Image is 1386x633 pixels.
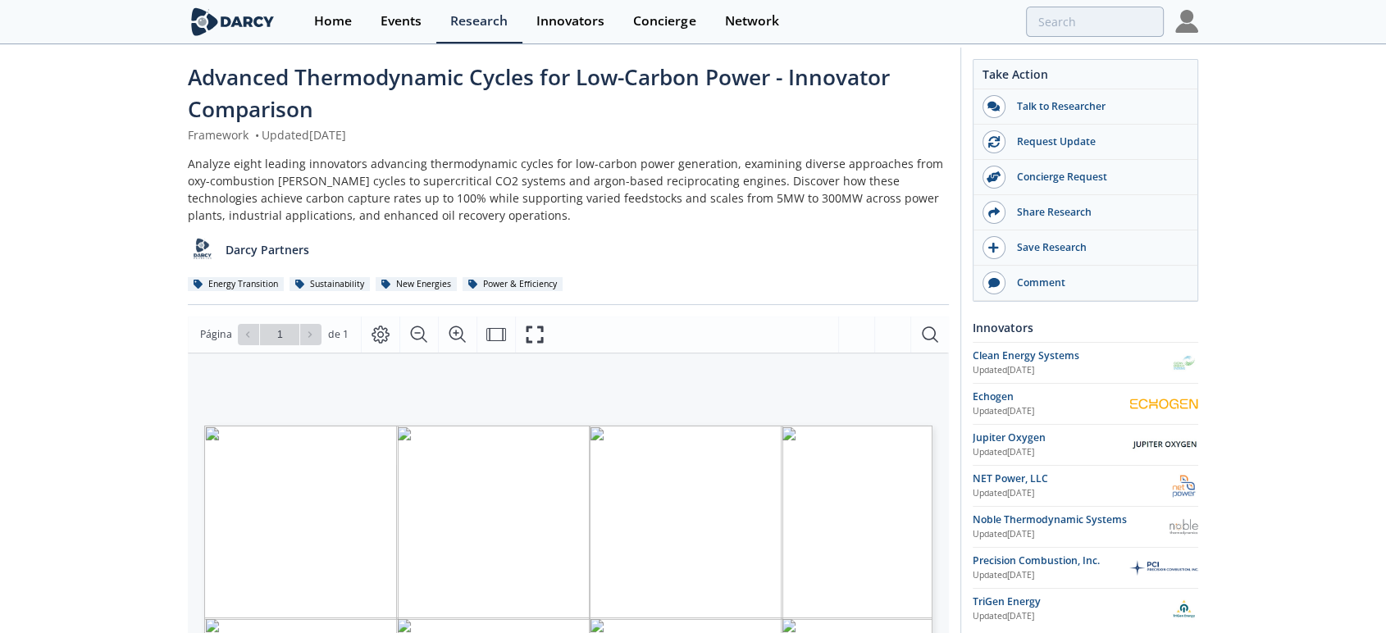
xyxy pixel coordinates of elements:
[1005,276,1189,290] div: Comment
[1169,594,1198,623] img: TriGen Energy
[381,15,422,28] div: Events
[973,389,1129,404] div: Echogen
[1129,398,1198,409] img: Echogen
[536,15,604,28] div: Innovators
[1005,170,1189,184] div: Concierge Request
[376,277,457,292] div: New Energies
[226,241,309,258] p: Darcy Partners
[973,348,1198,377] a: Clean Energy Systems Updated[DATE] Clean Energy Systems
[1169,348,1198,377] img: Clean Energy Systems
[973,553,1198,582] a: Precision Combustion, Inc. Updated[DATE] Precision Combustion, Inc.
[1169,471,1198,500] img: NET Power, LLC
[1005,240,1189,255] div: Save Research
[973,405,1129,418] div: Updated [DATE]
[973,553,1129,568] div: Precision Combustion, Inc.
[973,66,1197,89] div: Take Action
[188,7,277,36] img: logo-wide.svg
[290,277,370,292] div: Sustainability
[973,471,1198,500] a: NET Power, LLC Updated[DATE] NET Power, LLC
[973,348,1169,363] div: Clean Energy Systems
[973,594,1169,609] div: TriGen Energy
[973,471,1169,486] div: NET Power, LLC
[252,127,262,143] span: •
[633,15,695,28] div: Concierge
[1005,205,1189,220] div: Share Research
[188,62,890,124] span: Advanced Thermodynamic Cycles for Low-Carbon Power - Innovator Comparison
[1026,7,1164,37] input: Advanced Search
[188,155,949,224] div: Analyze eight leading innovators advancing thermodynamic cycles for low-carbon power generation, ...
[973,313,1198,342] div: Innovators
[463,277,563,292] div: Power & Efficiency
[1129,435,1198,455] img: Jupiter Oxygen
[314,15,352,28] div: Home
[973,364,1169,377] div: Updated [DATE]
[450,15,508,28] div: Research
[1175,10,1198,33] img: Profile
[973,512,1169,527] div: Noble Thermodynamic Systems
[973,430,1129,445] div: Jupiter Oxygen
[1005,99,1189,114] div: Talk to Researcher
[188,277,284,292] div: Energy Transition
[973,389,1198,418] a: Echogen Updated[DATE] Echogen
[724,15,778,28] div: Network
[973,594,1198,623] a: TriGen Energy Updated[DATE] TriGen Energy
[973,569,1129,582] div: Updated [DATE]
[1129,560,1198,576] img: Precision Combustion, Inc.
[1005,134,1189,149] div: Request Update
[973,446,1129,459] div: Updated [DATE]
[188,126,949,143] div: Framework Updated [DATE]
[973,430,1198,459] a: Jupiter Oxygen Updated[DATE] Jupiter Oxygen
[1169,512,1198,541] img: Noble Thermodynamic Systems
[973,610,1169,623] div: Updated [DATE]
[973,528,1169,541] div: Updated [DATE]
[973,512,1198,541] a: Noble Thermodynamic Systems Updated[DATE] Noble Thermodynamic Systems
[973,487,1169,500] div: Updated [DATE]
